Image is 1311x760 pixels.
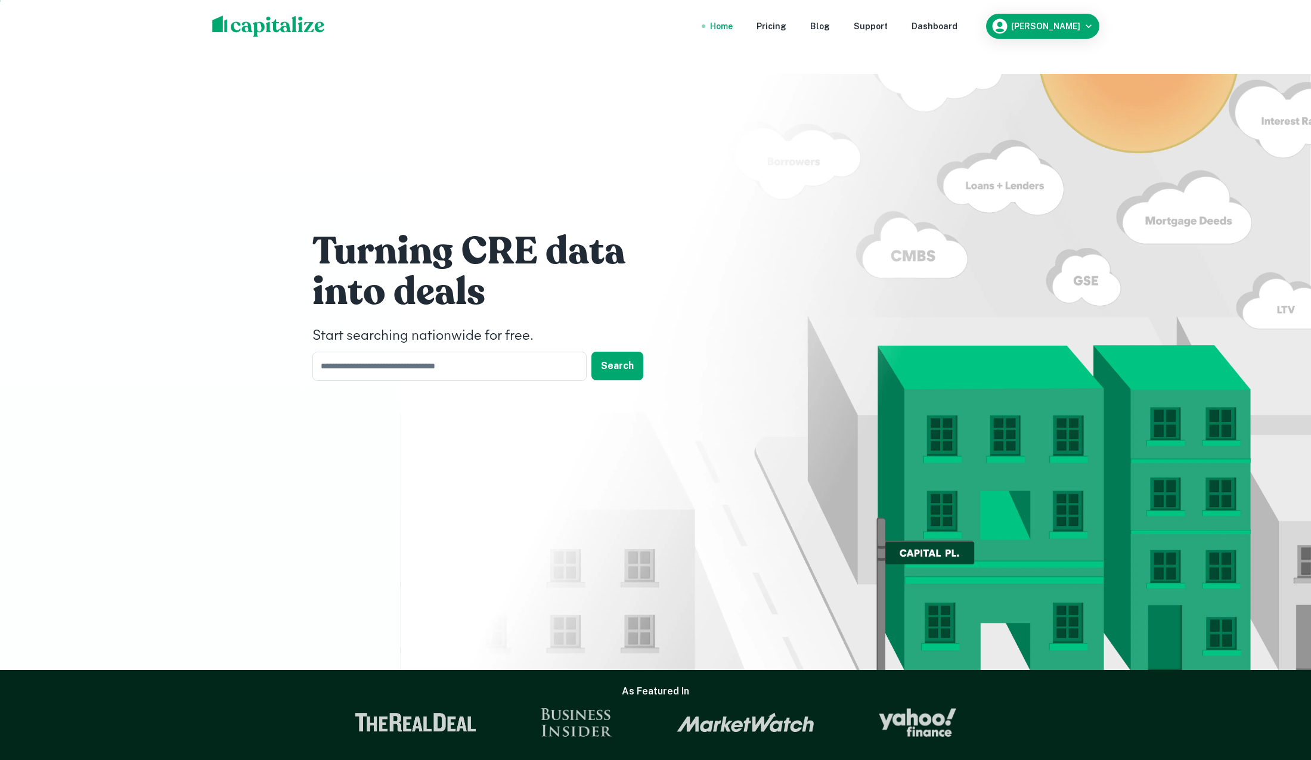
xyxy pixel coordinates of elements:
[677,712,814,733] img: Market Watch
[710,20,733,33] a: Home
[810,20,830,33] a: Blog
[312,228,670,275] h1: Turning CRE data
[622,684,689,699] h6: As Featured In
[591,352,643,380] button: Search
[854,20,888,33] a: Support
[1011,22,1080,30] h6: [PERSON_NAME]
[986,14,1099,39] button: [PERSON_NAME]
[212,15,325,37] img: capitalize-logo.png
[312,268,670,316] h1: into deals
[312,325,670,347] h4: Start searching nationwide for free.
[355,713,476,732] img: The Real Deal
[912,20,957,33] a: Dashboard
[757,20,786,33] a: Pricing
[1251,665,1311,722] iframe: Chat Widget
[541,708,612,737] img: Business Insider
[879,708,956,737] img: Yahoo Finance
